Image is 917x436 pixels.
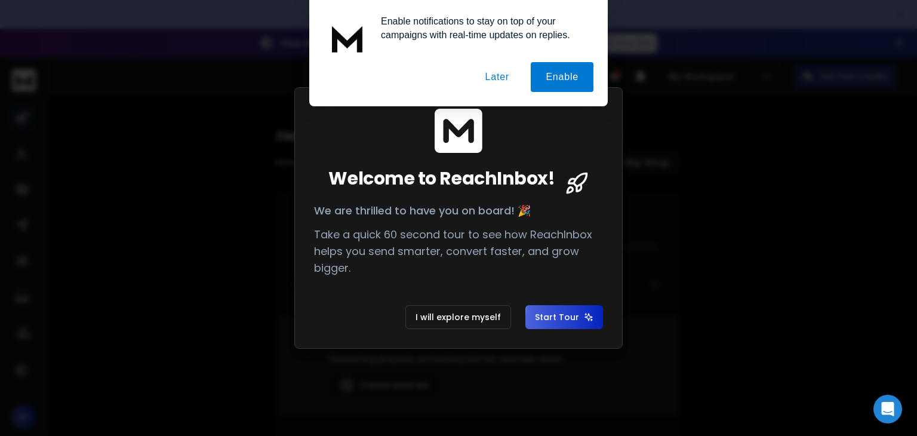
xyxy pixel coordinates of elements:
button: I will explore myself [405,305,511,329]
button: Start Tour [525,305,603,329]
span: Welcome to ReachInbox! [328,168,555,189]
img: notification icon [324,14,371,62]
span: Start Tour [535,311,593,323]
p: Take a quick 60 second tour to see how ReachInbox helps you send smarter, convert faster, and gro... [314,226,603,277]
button: Later [470,62,524,92]
button: Enable [531,62,593,92]
div: Open Intercom Messenger [873,395,902,423]
div: Enable notifications to stay on top of your campaigns with real-time updates on replies. [371,14,593,42]
p: We are thrilled to have you on board! 🎉 [314,202,603,219]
